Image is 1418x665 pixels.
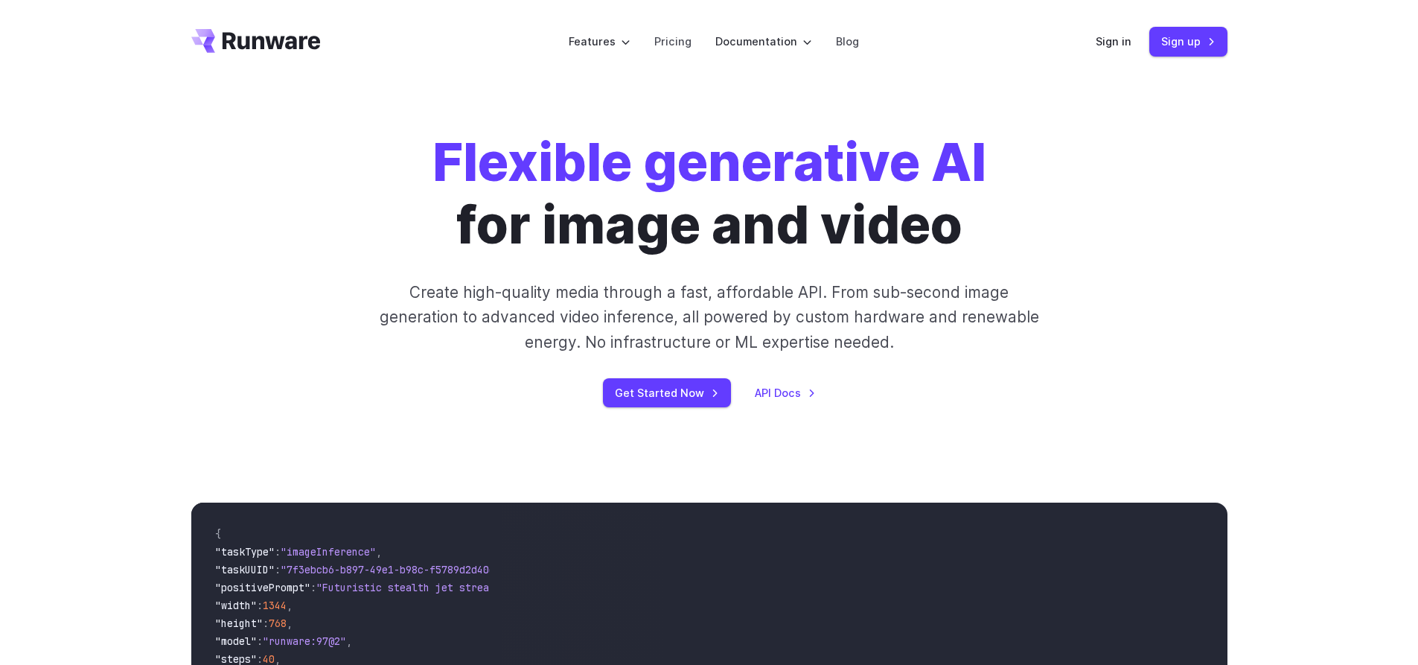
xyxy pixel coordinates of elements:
[263,599,287,612] span: 1344
[191,29,321,53] a: Go to /
[310,581,316,594] span: :
[654,33,692,50] a: Pricing
[715,33,812,50] label: Documentation
[1096,33,1131,50] a: Sign in
[281,563,507,576] span: "7f3ebcb6-b897-49e1-b98c-f5789d2d40d7"
[287,617,293,630] span: ,
[275,545,281,559] span: :
[263,617,269,630] span: :
[215,563,275,576] span: "taskUUID"
[269,617,287,630] span: 768
[215,581,310,594] span: "positivePrompt"
[287,599,293,612] span: ,
[346,634,352,648] span: ,
[215,545,275,559] span: "taskType"
[215,617,263,630] span: "height"
[263,634,346,648] span: "runware:97@2"
[257,634,263,648] span: :
[275,563,281,576] span: :
[281,545,376,559] span: "imageInference"
[376,545,382,559] span: ,
[1149,27,1227,56] a: Sign up
[432,130,986,194] strong: Flexible generative AI
[215,634,257,648] span: "model"
[836,33,859,50] a: Blog
[257,599,263,612] span: :
[215,527,221,541] span: {
[569,33,630,50] label: Features
[603,378,731,407] a: Get Started Now
[215,599,257,612] span: "width"
[377,280,1041,354] p: Create high-quality media through a fast, affordable API. From sub-second image generation to adv...
[316,581,858,594] span: "Futuristic stealth jet streaking through a neon-lit cityscape with glowing purple exhaust"
[755,384,816,401] a: API Docs
[432,131,986,256] h1: for image and video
